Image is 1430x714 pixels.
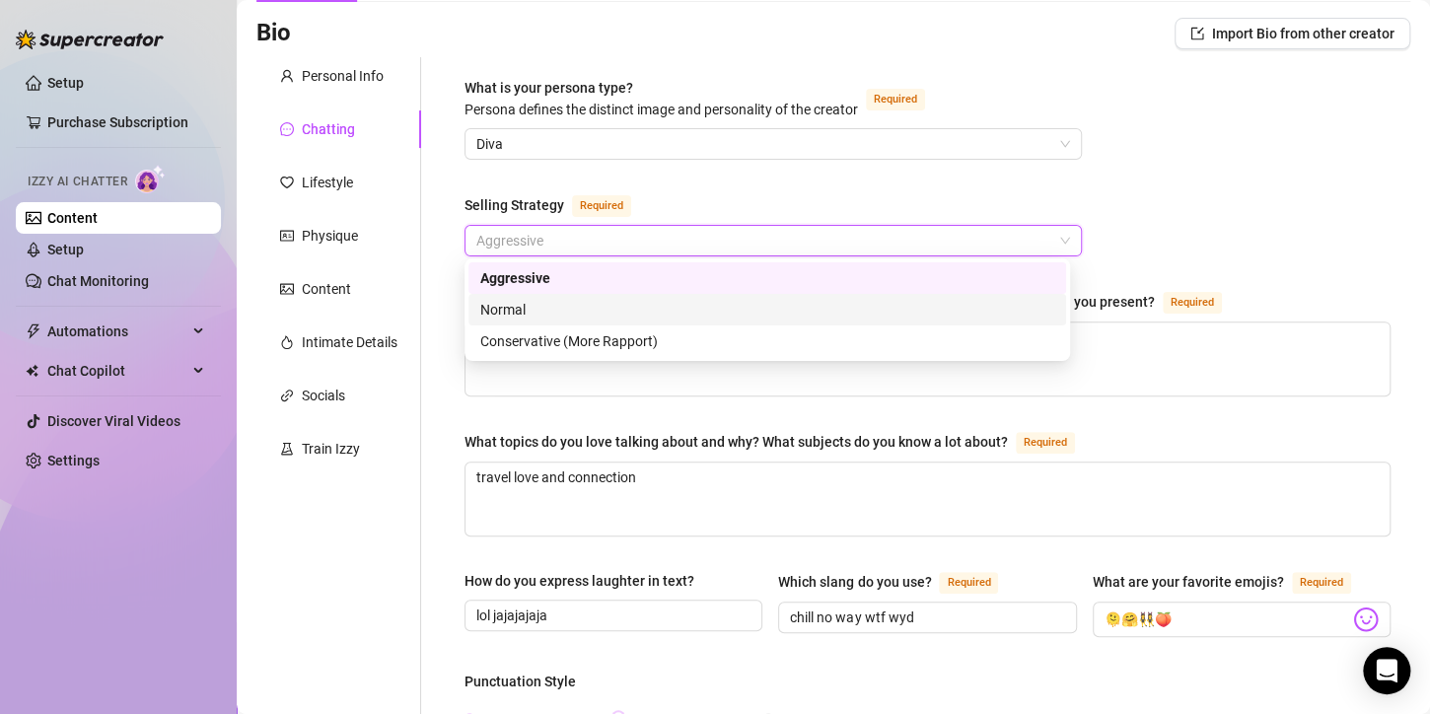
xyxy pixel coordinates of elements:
[778,570,1020,594] label: Which slang do you use?
[468,294,1066,325] div: Normal
[1093,571,1284,593] div: What are your favorite emojis?
[1363,647,1410,694] div: Open Intercom Messenger
[572,195,631,217] span: Required
[465,80,858,117] span: What is your persona type?
[465,430,1097,454] label: What topics do you love talking about and why? What subjects do you know a lot about?
[256,18,291,49] h3: Bio
[866,89,925,110] span: Required
[47,75,84,91] a: Setup
[468,325,1066,357] div: Conservative (More Rapport)
[468,262,1066,294] div: Aggressive
[280,442,294,456] span: experiment
[465,194,564,216] div: Selling Strategy
[476,129,1070,159] span: Diva
[465,671,576,692] div: Punctuation Style
[465,570,708,592] label: How do you express laughter in text?
[476,605,747,626] input: How do you express laughter in text?
[47,355,187,387] span: Chat Copilot
[1212,26,1394,41] span: Import Bio from other creator
[1105,607,1349,632] input: What are your favorite emojis?
[302,278,351,300] div: Content
[790,607,1060,628] input: Which slang do you use?
[465,322,1390,395] textarea: How would you describe your online personality? How do your fans see you or the type of persona y...
[16,30,164,49] img: logo-BBDzfeDw.svg
[465,193,653,217] label: Selling Strategy
[465,671,590,692] label: Punctuation Style
[280,122,294,136] span: message
[778,571,931,593] div: Which slang do you use?
[939,572,998,594] span: Required
[280,282,294,296] span: picture
[1175,18,1410,49] button: Import Bio from other creator
[476,226,1070,255] span: Aggressive
[1353,607,1379,632] img: svg%3e
[280,389,294,402] span: link
[480,267,1054,289] div: Aggressive
[135,165,166,193] img: AI Chatter
[1016,432,1075,454] span: Required
[28,173,127,191] span: Izzy AI Chatter
[302,65,384,87] div: Personal Info
[47,242,84,257] a: Setup
[465,463,1390,535] textarea: What topics do you love talking about and why? What subjects do you know a lot about?
[1093,570,1373,594] label: What are your favorite emojis?
[47,210,98,226] a: Content
[465,102,858,117] span: Persona defines the distinct image and personality of the creator
[302,331,397,353] div: Intimate Details
[47,316,187,347] span: Automations
[302,385,345,406] div: Socials
[280,69,294,83] span: user
[47,273,149,289] a: Chat Monitoring
[26,364,38,378] img: Chat Copilot
[480,330,1054,352] div: Conservative (More Rapport)
[280,176,294,189] span: heart
[465,431,1008,453] div: What topics do you love talking about and why? What subjects do you know a lot about?
[47,114,188,130] a: Purchase Subscription
[1190,27,1204,40] span: import
[26,323,41,339] span: thunderbolt
[302,172,353,193] div: Lifestyle
[280,229,294,243] span: idcard
[1292,572,1351,594] span: Required
[465,570,694,592] div: How do you express laughter in text?
[47,413,180,429] a: Discover Viral Videos
[47,453,100,468] a: Settings
[480,299,1054,321] div: Normal
[280,335,294,349] span: fire
[302,118,355,140] div: Chatting
[302,225,358,247] div: Physique
[302,438,360,460] div: Train Izzy
[1163,292,1222,314] span: Required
